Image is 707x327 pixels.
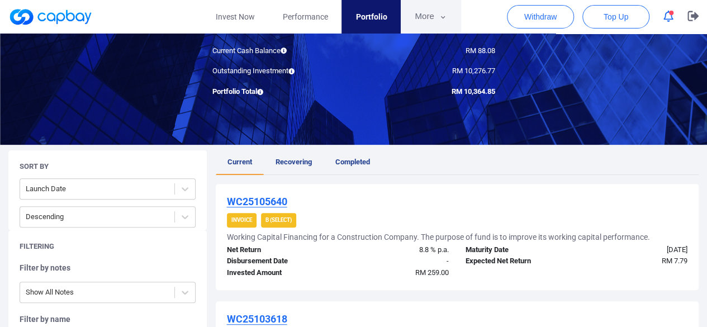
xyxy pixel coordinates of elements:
u: WC25105640 [227,196,287,207]
span: Recovering [276,158,312,166]
span: Performance [282,11,328,23]
span: RM 10,276.77 [452,67,495,75]
button: Withdraw [507,5,574,29]
div: Outstanding Investment [204,65,354,77]
u: WC25103618 [227,313,287,325]
div: Current Cash Balance [204,45,354,57]
span: RM 259.00 [415,268,449,277]
div: Net Return [219,244,338,256]
div: [DATE] [576,244,696,256]
div: Disbursement Date [219,255,338,267]
span: RM 88.08 [466,46,495,55]
strong: Invoice [231,217,252,223]
span: Completed [335,158,370,166]
div: - [338,255,457,267]
span: Portfolio [355,11,387,23]
span: RM 7.79 [662,257,687,265]
h5: Filter by notes [20,263,196,273]
div: Invested Amount [219,267,338,279]
div: Maturity Date [457,244,577,256]
div: Portfolio Total [204,86,354,98]
h5: Filtering [20,241,54,252]
h5: Sort By [20,162,49,172]
button: Top Up [582,5,649,29]
span: Current [227,158,252,166]
div: 8.8 % p.a. [338,244,457,256]
strong: B (Select) [265,217,292,223]
h5: Filter by name [20,314,196,324]
span: RM 10,364.85 [452,87,495,96]
span: Top Up [604,11,628,22]
div: Expected Net Return [457,255,577,267]
h5: Working Capital Financing for a Construction Company. The purpose of fund is to improve its worki... [227,232,650,242]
